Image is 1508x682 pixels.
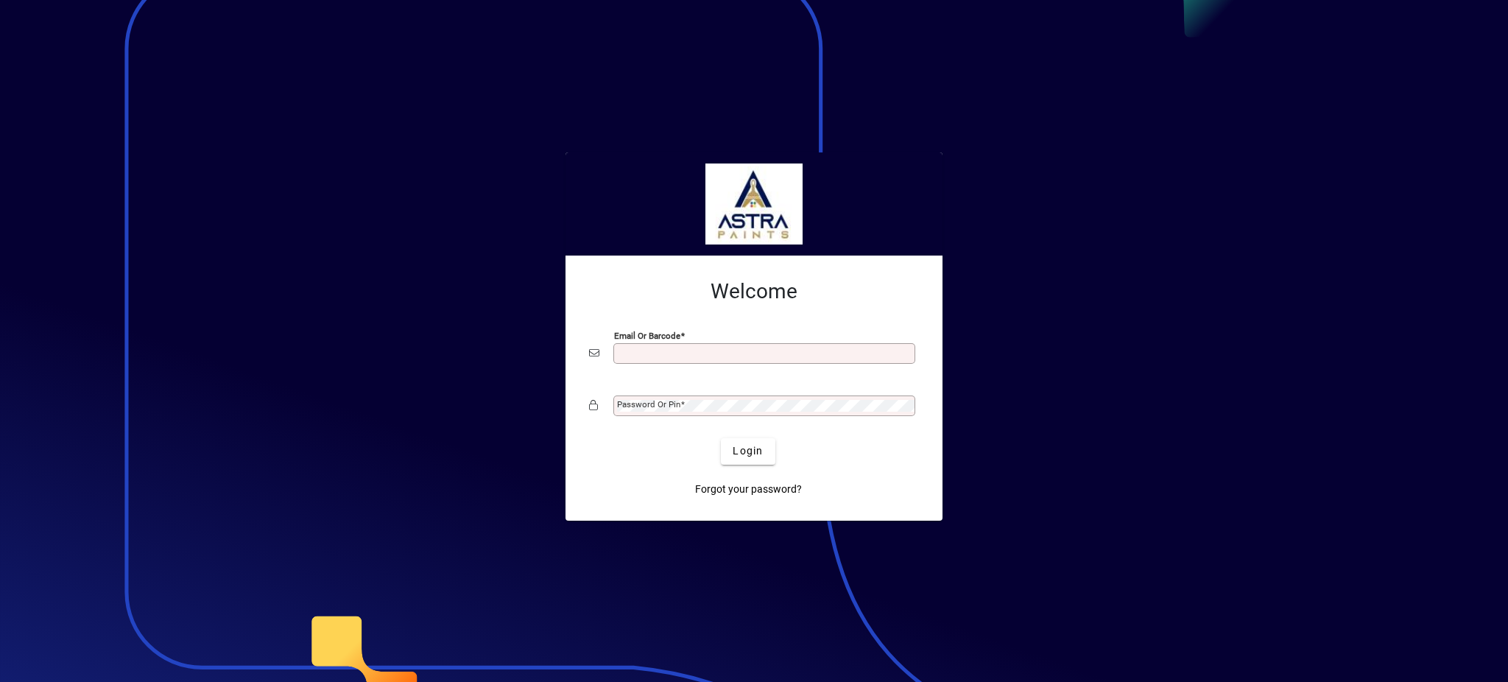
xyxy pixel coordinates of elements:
[589,279,919,304] h2: Welcome
[614,330,680,340] mat-label: Email or Barcode
[695,482,802,497] span: Forgot your password?
[721,438,775,465] button: Login
[689,477,808,503] a: Forgot your password?
[617,399,680,409] mat-label: Password or Pin
[733,443,763,459] span: Login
